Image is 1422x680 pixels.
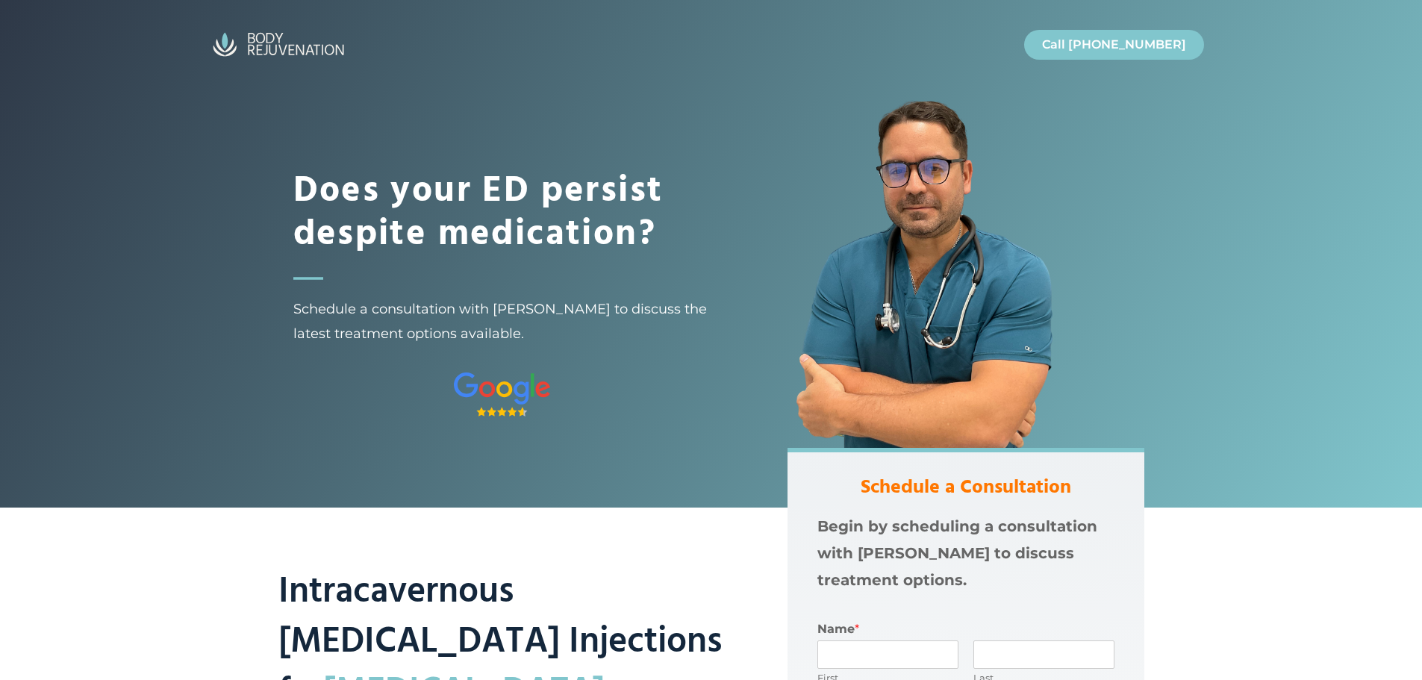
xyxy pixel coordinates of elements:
[293,163,664,263] strong: Does your ED persist despite medication?
[711,90,1129,508] img: Dr.-Martinez-Longevity-Expert
[817,517,1097,589] strong: Begin by scheduling a consultation with [PERSON_NAME] to discuss treatment options.
[293,297,711,346] span: Schedule a consultation with [PERSON_NAME] to discuss the latest treatment options available.
[861,472,1071,503] strong: Schedule a Consultation
[1009,22,1219,67] nav: Primary
[1024,30,1204,60] a: Call [PHONE_NUMBER]
[817,622,1114,637] label: Name
[204,27,353,63] img: BodyRejuvenation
